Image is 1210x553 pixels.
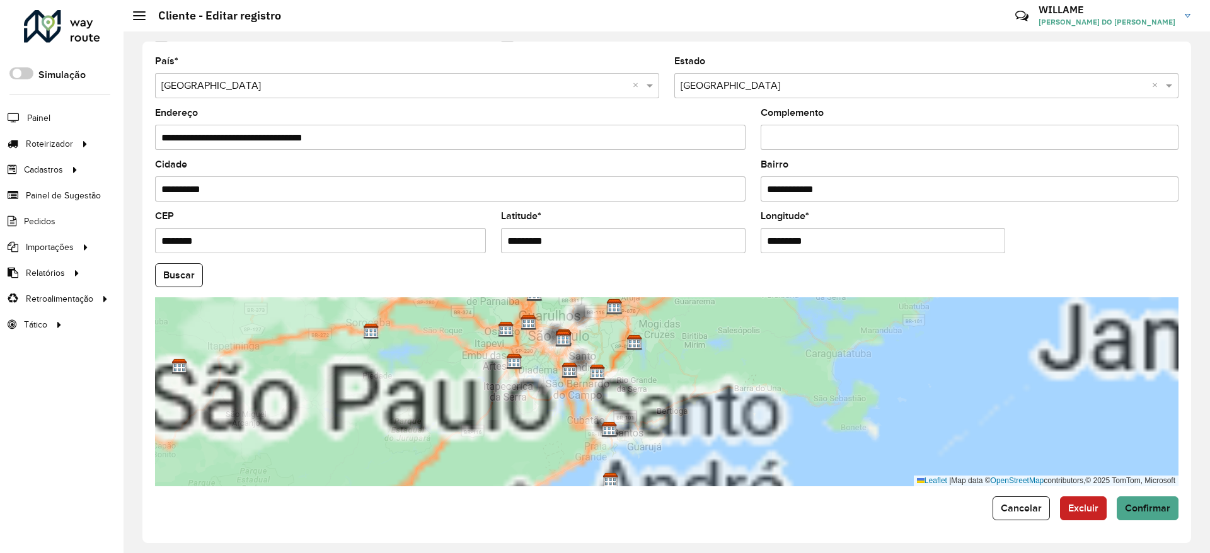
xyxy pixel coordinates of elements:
[1117,496,1178,520] button: Confirmar
[914,476,1178,486] div: Map data © contributors,© 2025 TomTom, Microsoft
[589,364,606,380] img: CDD Maua
[155,54,178,69] label: País
[602,472,619,489] img: SAZ CL Santiago
[555,331,572,347] img: Teste - Mooca CDD
[521,314,537,331] img: CDD São Paulo
[601,421,618,438] img: CDD Praia Grande
[171,358,188,375] img: Geo SP
[26,189,101,202] span: Painel de Sugestão
[761,105,824,120] label: Complemento
[949,476,951,485] span: |
[606,299,623,315] img: CDD Guarulhos
[1001,503,1042,513] span: Cancelar
[24,163,63,176] span: Cadastros
[1060,496,1107,520] button: Excluir
[155,105,198,120] label: Endereço
[24,215,55,228] span: Pedidos
[24,318,47,331] span: Tático
[761,157,788,172] label: Bairro
[626,334,643,351] img: CDD Suzano
[556,329,572,345] img: HUB BEES SP
[633,78,643,93] span: Clear all
[991,476,1044,485] a: OpenStreetMap
[674,54,705,69] label: Estado
[1008,3,1035,30] a: Contato Rápido
[26,137,73,151] span: Roteirizador
[1068,503,1098,513] span: Excluir
[761,208,809,224] label: Longitude
[562,362,578,379] img: CDD Diadema
[38,67,86,83] label: Simulação
[917,476,947,485] a: Leaflet
[155,263,203,287] button: Buscar
[1039,16,1175,28] span: [PERSON_NAME] DO [PERSON_NAME]
[1125,503,1170,513] span: Confirmar
[556,329,572,346] img: AS
[993,496,1050,520] button: Cancelar
[1039,4,1175,16] h3: WILLAME
[155,208,174,224] label: CEP
[26,266,65,280] span: Relatórios
[501,208,541,224] label: Latitude
[26,241,74,254] span: Importações
[1152,78,1163,93] span: Clear all
[363,323,379,339] img: CDD Votorantim
[155,157,187,172] label: Cidade
[146,9,281,23] h2: Cliente - Editar registro
[498,321,514,338] img: CDD Barueri
[506,353,522,370] img: CDD Embu
[27,111,50,125] span: Painel
[26,292,93,305] span: Retroalimentação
